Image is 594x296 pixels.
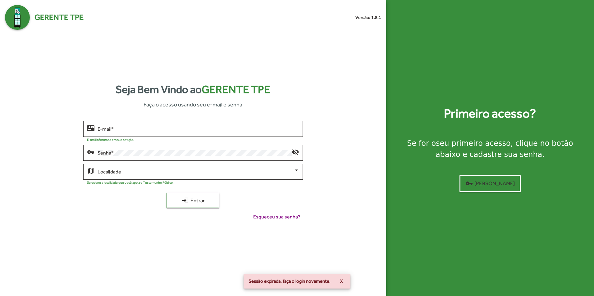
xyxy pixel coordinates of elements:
mat-icon: login [181,197,189,204]
span: Gerente TPE [34,11,84,23]
button: [PERSON_NAME] [459,175,521,192]
button: X [335,276,348,287]
strong: Primeiro acesso? [444,104,536,123]
span: X [340,276,343,287]
span: [PERSON_NAME] [465,178,515,189]
div: Se for o , clique no botão abaixo e cadastre sua senha. [394,138,587,160]
span: Esqueceu sua senha? [253,213,300,221]
mat-icon: vpn_key [87,148,94,155]
mat-icon: contact_mail [87,124,94,132]
mat-icon: visibility_off [292,148,299,155]
span: Entrar [172,195,214,206]
span: Faça o acesso usando seu e-mail e senha [144,100,242,109]
strong: Seja Bem Vindo ao [116,81,270,98]
mat-hint: Selecione a localidade que você apoia o Testemunho Público. [87,181,174,184]
span: Sessão expirada, faça o login novamente. [249,278,331,284]
mat-hint: E-mail informado em sua petição. [87,138,134,141]
strong: seu primeiro acesso [436,139,511,148]
span: Gerente TPE [202,83,270,96]
small: Versão: 1.8.1 [355,14,381,21]
img: Logo Gerente [5,5,30,30]
mat-icon: map [87,167,94,174]
button: Entrar [167,193,219,208]
mat-icon: vpn_key [465,180,473,187]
